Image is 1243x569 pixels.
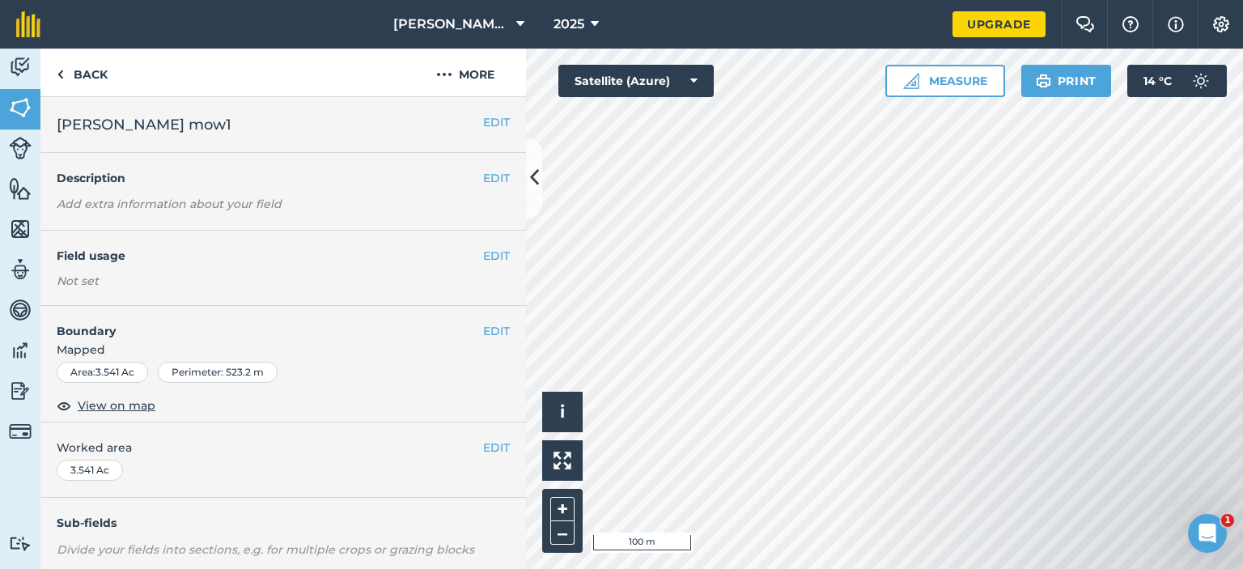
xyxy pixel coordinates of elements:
[9,257,32,282] img: svg+xml;base64,PD94bWwgdmVyc2lvbj0iMS4wIiBlbmNvZGluZz0idXRmLTgiPz4KPCEtLSBHZW5lcmF0b3I6IEFkb2JlIE...
[57,247,483,265] h4: Field usage
[78,397,155,414] span: View on map
[405,49,526,96] button: More
[9,96,32,120] img: svg+xml;base64,PHN2ZyB4bWxucz0iaHR0cDovL3d3dy53My5vcmcvMjAwMC9zdmciIHdpZHRoPSI1NiIgaGVpZ2h0PSI2MC...
[1121,16,1140,32] img: A question mark icon
[558,65,714,97] button: Satellite (Azure)
[9,176,32,201] img: svg+xml;base64,PHN2ZyB4bWxucz0iaHR0cDovL3d3dy53My5vcmcvMjAwMC9zdmciIHdpZHRoPSI1NiIgaGVpZ2h0PSI2MC...
[560,401,565,422] span: i
[393,15,510,34] span: [PERSON_NAME] farm
[1188,514,1227,553] iframe: Intercom live chat
[40,49,124,96] a: Back
[550,497,575,521] button: +
[483,439,510,456] button: EDIT
[9,536,32,551] img: svg+xml;base64,PD94bWwgdmVyc2lvbj0iMS4wIiBlbmNvZGluZz0idXRmLTgiPz4KPCEtLSBHZW5lcmF0b3I6IEFkb2JlIE...
[1168,15,1184,34] img: svg+xml;base64,PHN2ZyB4bWxucz0iaHR0cDovL3d3dy53My5vcmcvMjAwMC9zdmciIHdpZHRoPSIxNyIgaGVpZ2h0PSIxNy...
[57,273,510,289] div: Not set
[158,362,278,383] div: Perimeter : 523.2 m
[57,439,510,456] span: Worked area
[9,379,32,403] img: svg+xml;base64,PD94bWwgdmVyc2lvbj0iMS4wIiBlbmNvZGluZz0idXRmLTgiPz4KPCEtLSBHZW5lcmF0b3I6IEFkb2JlIE...
[40,514,526,532] h4: Sub-fields
[57,65,64,84] img: svg+xml;base64,PHN2ZyB4bWxucz0iaHR0cDovL3d3dy53My5vcmcvMjAwMC9zdmciIHdpZHRoPSI5IiBoZWlnaHQ9IjI0Ii...
[9,217,32,241] img: svg+xml;base64,PHN2ZyB4bWxucz0iaHR0cDovL3d3dy53My5vcmcvMjAwMC9zdmciIHdpZHRoPSI1NiIgaGVpZ2h0PSI2MC...
[483,169,510,187] button: EDIT
[542,392,583,432] button: i
[57,362,148,383] div: Area : 3.541 Ac
[1143,65,1172,97] span: 14 ° C
[9,298,32,322] img: svg+xml;base64,PD94bWwgdmVyc2lvbj0iMS4wIiBlbmNvZGluZz0idXRmLTgiPz4KPCEtLSBHZW5lcmF0b3I6IEFkb2JlIE...
[436,65,452,84] img: svg+xml;base64,PHN2ZyB4bWxucz0iaHR0cDovL3d3dy53My5vcmcvMjAwMC9zdmciIHdpZHRoPSIyMCIgaGVpZ2h0PSIyNC...
[57,460,123,481] div: 3.541 Ac
[57,197,282,211] em: Add extra information about your field
[57,542,474,557] em: Divide your fields into sections, e.g. for multiple crops or grazing blocks
[1211,16,1231,32] img: A cog icon
[57,169,510,187] h4: Description
[1221,514,1234,527] span: 1
[1185,65,1217,97] img: svg+xml;base64,PD94bWwgdmVyc2lvbj0iMS4wIiBlbmNvZGluZz0idXRmLTgiPz4KPCEtLSBHZW5lcmF0b3I6IEFkb2JlIE...
[1075,16,1095,32] img: Two speech bubbles overlapping with the left bubble in the forefront
[952,11,1046,37] a: Upgrade
[550,521,575,545] button: –
[483,113,510,131] button: EDIT
[483,247,510,265] button: EDIT
[903,73,919,89] img: Ruler icon
[40,306,483,340] h4: Boundary
[9,338,32,363] img: svg+xml;base64,PD94bWwgdmVyc2lvbj0iMS4wIiBlbmNvZGluZz0idXRmLTgiPz4KPCEtLSBHZW5lcmF0b3I6IEFkb2JlIE...
[1021,65,1112,97] button: Print
[9,55,32,79] img: svg+xml;base64,PD94bWwgdmVyc2lvbj0iMS4wIiBlbmNvZGluZz0idXRmLTgiPz4KPCEtLSBHZW5lcmF0b3I6IEFkb2JlIE...
[16,11,40,37] img: fieldmargin Logo
[57,113,231,136] span: [PERSON_NAME] mow1
[1036,71,1051,91] img: svg+xml;base64,PHN2ZyB4bWxucz0iaHR0cDovL3d3dy53My5vcmcvMjAwMC9zdmciIHdpZHRoPSIxOSIgaGVpZ2h0PSIyNC...
[554,15,584,34] span: 2025
[1127,65,1227,97] button: 14 °C
[483,322,510,340] button: EDIT
[885,65,1005,97] button: Measure
[9,420,32,443] img: svg+xml;base64,PD94bWwgdmVyc2lvbj0iMS4wIiBlbmNvZGluZz0idXRmLTgiPz4KPCEtLSBHZW5lcmF0b3I6IEFkb2JlIE...
[57,396,155,415] button: View on map
[57,396,71,415] img: svg+xml;base64,PHN2ZyB4bWxucz0iaHR0cDovL3d3dy53My5vcmcvMjAwMC9zdmciIHdpZHRoPSIxOCIgaGVpZ2h0PSIyNC...
[9,137,32,159] img: svg+xml;base64,PD94bWwgdmVyc2lvbj0iMS4wIiBlbmNvZGluZz0idXRmLTgiPz4KPCEtLSBHZW5lcmF0b3I6IEFkb2JlIE...
[554,452,571,469] img: Four arrows, one pointing top left, one top right, one bottom right and the last bottom left
[40,341,526,359] span: Mapped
